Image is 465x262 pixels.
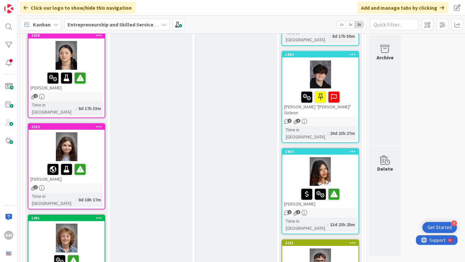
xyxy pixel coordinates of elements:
div: Time in [GEOGRAPHIC_DATA] [30,101,76,116]
div: Click our logo to show/hide this navigation [20,2,136,14]
div: [PERSON_NAME] [28,161,105,183]
span: : [76,196,77,203]
div: Add and manage tabs by clicking [357,2,448,14]
div: [PERSON_NAME] [282,186,358,208]
div: 2022[PERSON_NAME] [28,124,105,183]
div: 2038[PERSON_NAME] [28,33,105,92]
div: 1884 [282,52,358,57]
span: 1 [296,210,300,214]
span: 1 [287,210,292,214]
span: 1 [287,119,292,123]
div: Time in [GEOGRAPHIC_DATA] [284,126,327,140]
span: : [76,105,77,112]
span: 1 [34,94,38,98]
input: Quick Filter... [370,19,418,30]
b: Entrepreneurship and Skilled Services Interventions - [DATE]-[DATE] [67,21,225,28]
a: 2038[PERSON_NAME]Time in [GEOGRAPHIC_DATA]:8d 17h 33m [28,32,105,118]
div: Time in [GEOGRAPHIC_DATA] [284,217,327,232]
span: 2x [346,21,355,28]
span: 1 [296,119,300,123]
div: Open Get Started checklist, remaining modules: 4 [422,222,457,233]
div: 20d 23h 27m [328,130,356,137]
div: 8d 17h 50m [331,33,356,40]
div: Archive [377,54,394,61]
div: 4 [451,220,457,226]
div: 9+ [33,3,36,8]
div: 2022 [28,124,105,130]
div: KM [4,231,13,240]
span: : [327,130,328,137]
span: 3x [355,21,363,28]
div: Delete [377,165,393,173]
span: : [330,33,331,40]
div: Get Started [428,224,452,231]
a: 2022[PERSON_NAME]Time in [GEOGRAPHIC_DATA]:8d 18h 17m [28,123,105,209]
div: 2038 [31,33,105,38]
div: Time in [GEOGRAPHIC_DATA] [30,193,76,207]
div: 1991 [31,216,105,220]
span: Kanban [33,21,51,28]
a: 1884[PERSON_NAME] "[PERSON_NAME]" GideonTime in [GEOGRAPHIC_DATA]:20d 23h 27m [282,51,359,143]
div: 8d 18h 17m [77,196,103,203]
img: Visit kanbanzone.com [4,4,13,13]
div: 2101 [282,240,358,246]
a: 1964[PERSON_NAME]Time in [GEOGRAPHIC_DATA]:13d 23h 25m [282,148,359,234]
div: 1964 [285,149,358,154]
div: [PERSON_NAME] "[PERSON_NAME]" Gideon [282,89,358,117]
div: [PERSON_NAME] [28,70,105,92]
div: 2022 [31,125,105,129]
div: 13d 23h 25m [328,221,356,228]
div: 1964 [282,149,358,155]
div: 1884 [285,52,358,57]
div: 2038 [28,33,105,38]
span: 1x [337,21,346,28]
img: avatar [4,249,13,258]
div: 1884[PERSON_NAME] "[PERSON_NAME]" Gideon [282,52,358,117]
span: : [327,221,328,228]
div: 8d 17h 33m [77,105,103,112]
span: Support [14,1,29,9]
div: 1964[PERSON_NAME] [282,149,358,208]
span: 1 [34,185,38,189]
div: 1991 [28,215,105,221]
div: 2101 [285,241,358,245]
div: Time in [GEOGRAPHIC_DATA] [284,29,330,43]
